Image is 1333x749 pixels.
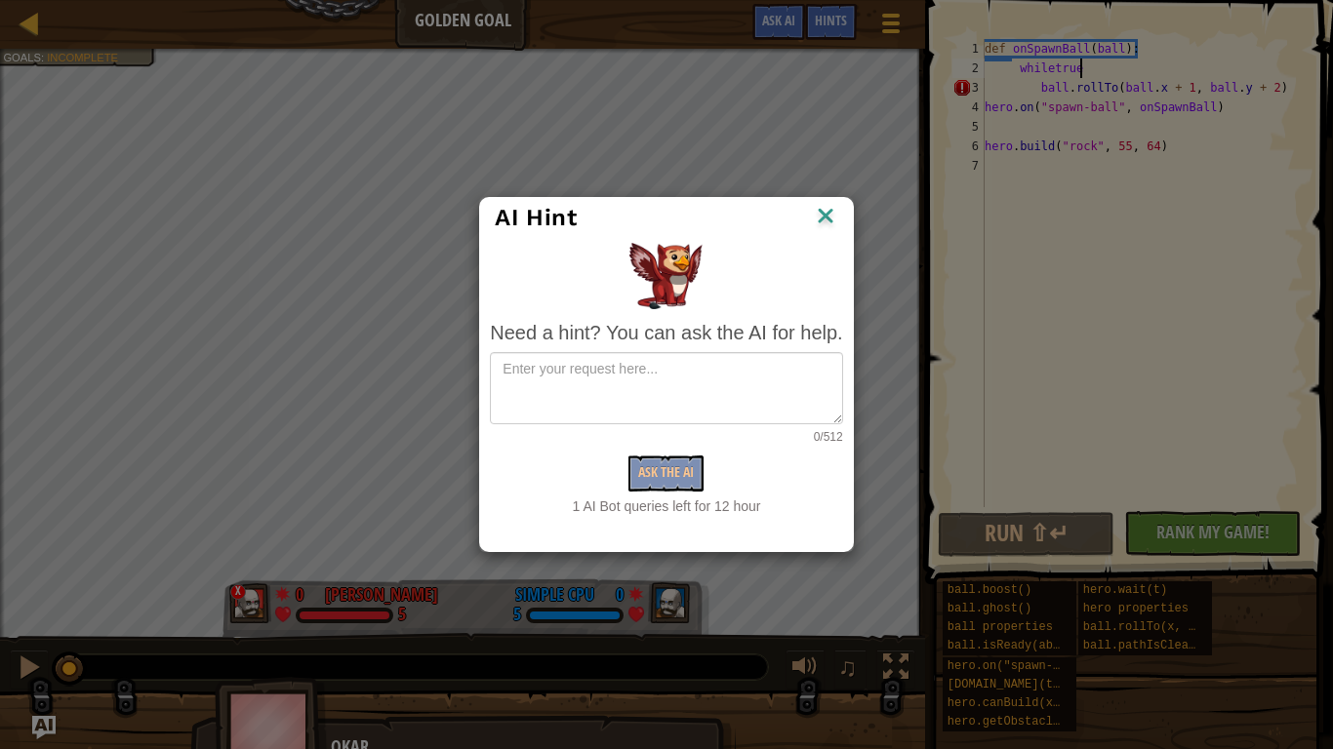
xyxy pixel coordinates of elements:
[629,243,703,309] img: AI Hint Animal
[813,203,838,232] img: IconClose.svg
[495,204,577,231] span: AI Hint
[490,429,842,446] div: 0/512
[490,496,842,516] div: 1 AI Bot queries left for 12 hour
[490,319,842,347] div: Need a hint? You can ask the AI for help.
